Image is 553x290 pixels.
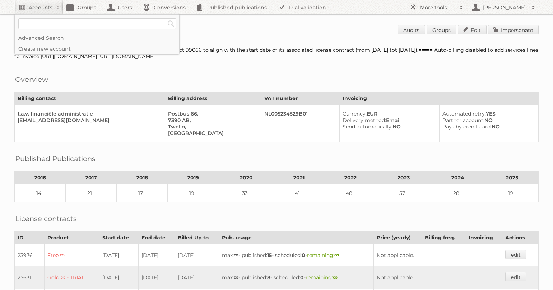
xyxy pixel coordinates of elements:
[377,172,430,184] th: 2023
[168,184,219,202] td: 19
[343,111,434,117] div: EUR
[15,172,66,184] th: 2016
[324,184,377,202] td: 48
[219,244,373,267] td: max: - published: - scheduled: -
[44,231,99,244] th: Product
[29,4,52,11] h2: Accounts
[139,266,175,289] td: [DATE]
[15,92,165,105] th: Billing contact
[466,231,502,244] th: Invoicing
[261,92,340,105] th: VAT number
[343,123,434,130] div: NO
[261,105,340,142] td: NL005234529B01
[219,266,373,289] td: max: - published: - scheduled: -
[15,244,45,267] td: 23976
[165,92,261,105] th: Billing address
[485,184,539,202] td: 19
[175,266,219,289] td: [DATE]
[15,33,179,43] a: Advanced Search
[339,92,538,105] th: Invoicing
[139,244,175,267] td: [DATE]
[15,153,96,164] h2: Published Publications
[420,4,456,11] h2: More tools
[175,231,219,244] th: Billed Up to
[99,266,139,289] td: [DATE]
[168,130,255,136] div: [GEOGRAPHIC_DATA]
[15,231,45,244] th: ID
[99,231,139,244] th: Start date
[442,123,533,130] div: NO
[18,117,159,123] div: [EMAIL_ADDRESS][DOMAIN_NAME]
[343,117,386,123] span: Delivery method:
[442,117,484,123] span: Partner account:
[15,213,77,224] h2: License contracts
[18,111,159,117] div: t.a.v. financiële administratie
[234,274,238,281] strong: ∞
[307,252,339,258] span: remaining:
[66,184,117,202] td: 21
[99,244,139,267] td: [DATE]
[373,244,502,267] td: Not applicable.
[430,184,485,202] td: 28
[175,244,219,267] td: [DATE]
[267,274,270,281] strong: 8
[274,172,324,184] th: 2021
[324,172,377,184] th: 2022
[373,266,502,289] td: Not applicable.
[15,74,48,85] h2: Overview
[219,172,274,184] th: 2020
[442,117,533,123] div: NO
[427,25,456,34] a: Groups
[168,117,255,123] div: 7390 AB,
[422,231,466,244] th: Billing freq.
[343,117,434,123] div: Email
[15,43,179,54] a: Create new account
[274,184,324,202] td: 41
[15,266,45,289] td: 25631
[377,184,430,202] td: 57
[306,274,338,281] span: remaining:
[485,172,539,184] th: 2025
[168,111,255,117] div: Postbus 66,
[458,25,487,34] a: Edit
[334,252,339,258] strong: ∞
[219,231,373,244] th: Pub. usage
[333,274,338,281] strong: ∞
[442,111,486,117] span: Automated retry:
[234,252,238,258] strong: ∞
[300,274,304,281] strong: 0
[373,231,422,244] th: Price (yearly)
[44,244,99,267] td: Free ∞
[442,123,492,130] span: Pays by credit card:
[139,231,175,244] th: End date
[502,231,539,244] th: Actions
[442,111,533,117] div: YES
[15,184,66,202] td: 14
[44,266,99,289] td: Gold ∞ - TRIAL
[14,47,539,60] div: [[PERSON_NAME] [DATE]] Updated the start date for traffic contract 99066 to align with the start ...
[117,184,168,202] td: 17
[267,252,272,258] strong: 15
[219,184,274,202] td: 33
[168,172,219,184] th: 2019
[505,272,526,281] a: edit
[166,18,176,29] input: Search
[343,123,392,130] span: Send automatically:
[14,25,539,36] h1: Account 18952: Wasco Holding B.V.
[398,25,425,34] a: Audits
[505,250,526,259] a: edit
[302,252,305,258] strong: 0
[117,172,168,184] th: 2018
[430,172,485,184] th: 2024
[168,123,255,130] div: Twello,
[66,172,117,184] th: 2017
[481,4,528,11] h2: [PERSON_NAME]
[488,25,539,34] a: Impersonate
[343,111,367,117] span: Currency:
